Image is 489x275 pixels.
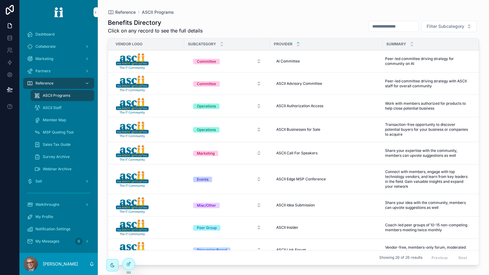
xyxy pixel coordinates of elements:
div: Events [197,177,208,182]
a: ASCII Programs [31,90,94,101]
span: Reference [115,9,136,15]
a: My Messages0 [23,236,94,247]
button: Select Button [188,148,266,159]
span: Partners [35,69,50,73]
img: 300ASCII_Logo-Clear.png [116,97,149,115]
a: Sales Tax Guide [31,139,94,150]
span: Reference [35,81,53,86]
button: Select Button [188,100,266,111]
div: Misc/Other [197,203,216,208]
span: ASCII Edge MSP Conference [276,177,326,182]
span: Showing 26 of 26 results [379,255,422,260]
img: ASCII_Logo-Clear-Background.png [116,219,149,236]
span: MSP Quoting Tool [43,130,74,135]
span: Sales Tax Guide [43,142,71,147]
span: AI Committee [276,59,300,64]
a: Partners [23,66,94,77]
span: ASCII Programs [43,93,70,98]
span: Share your idea with the community, members can upvote suggestions as well [385,200,469,210]
span: Notification Settings [35,227,70,232]
span: Peer-led committee driving strategy for community on AI [385,56,469,66]
div: Operations [197,104,216,109]
button: Select Button [188,124,266,135]
span: Click on any record to see the full details [108,27,203,34]
a: Walkthroughs [23,199,94,210]
span: Vendor Logo [116,42,142,47]
span: Member Map [43,118,66,122]
a: Sell [23,176,94,187]
a: Collaborate [23,41,94,52]
div: 0 [75,238,83,245]
span: My Profile [35,214,53,219]
span: Webinar Archive [43,167,72,171]
a: Reference [23,78,94,89]
span: ASCII Call For Speakers [276,151,318,156]
span: Summary [386,42,406,47]
span: Dashboard [35,32,54,37]
button: Select Button [188,200,266,211]
span: Connect with members, engage with top technology vendors, and learn from key leaders in the field... [385,169,469,189]
img: App logo [50,7,67,17]
span: Filter Subcategory [427,23,464,29]
div: Discussion Board [197,247,227,253]
button: Select Button [188,244,266,255]
img: 300ASCII_Logo-Clear.png [116,121,149,138]
span: Work with members authorized for products to help close potential business [385,101,469,111]
div: Operations [197,127,216,133]
a: Survey Archive [31,151,94,162]
span: ASCII Link Forum [276,247,306,252]
a: Notification Settings [23,224,94,235]
button: Select Button [188,222,266,233]
span: Subcategory [188,42,216,47]
div: Peer Group [197,225,217,231]
span: ASCII Advisory Committee [276,81,322,86]
div: Committee [197,59,216,64]
span: ASCII Idea Submission [276,203,315,208]
span: ASCII Insider [276,225,298,230]
span: My Messages [35,239,59,244]
a: Reference [108,9,136,15]
span: ASCII Businesses for Sale [276,127,320,132]
a: ASCII Programs [142,9,174,15]
h1: Benefits Directory [108,18,203,27]
span: Coach-led peer groups of 10-15 non-competing members meeting twice monthly [385,223,469,232]
span: Sell [35,179,42,184]
a: Marketing [23,53,94,64]
div: scrollable content [20,24,98,253]
button: Select Button [188,174,266,185]
span: Walkthroughs [35,202,59,207]
img: 300ASCII_Logo-Clear.png [116,197,149,214]
a: MSP Quoting Tool [31,127,94,138]
span: Survey Archive [43,154,70,159]
p: [PERSON_NAME] [43,261,78,267]
button: Select Button [188,78,266,89]
img: 300ASCII_Logo-Clear.png [116,241,149,258]
a: My Profile [23,211,94,222]
a: Dashboard [23,29,94,40]
button: Select Button [188,56,266,67]
span: Vendor-free, members-only forum, moderated by members [385,245,469,255]
span: Collaborate [35,44,56,49]
a: ASCII Staff [31,102,94,113]
button: Select Button [421,21,477,32]
img: ASCII_Logo-Clear-Background.png [116,171,149,188]
span: Peer-led committee driving strategy with ASCII staff for overall community [385,79,469,89]
img: 300ASCII_Logo-Clear.png [116,53,149,70]
img: 300ASCII_Logo-Clear.png [116,145,149,162]
a: Member Map [31,115,94,126]
div: Marketing [197,151,215,156]
a: Webinar Archive [31,164,94,175]
span: Provider [274,42,292,47]
div: Committee [197,81,216,87]
span: Marketing [35,56,53,61]
span: Share your expertise with the community, members can upvote suggestions as well [385,148,469,158]
span: ASCII Authorization Access [276,104,323,108]
span: Transaction-free opportunity to discover potential buyers for your business or companies to acquire [385,122,469,137]
span: ASCII Staff [43,105,61,110]
img: 300ASCII_Logo-Clear.png [116,75,149,92]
